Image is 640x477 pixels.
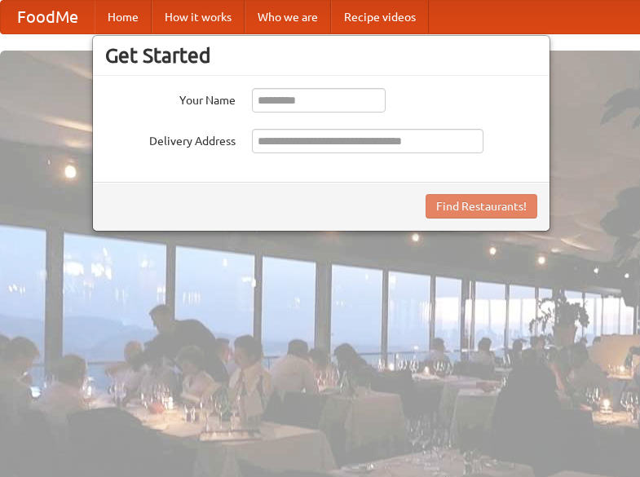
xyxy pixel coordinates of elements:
[105,43,537,68] h3: Get Started
[152,1,245,33] a: How it works
[331,1,429,33] a: Recipe videos
[95,1,152,33] a: Home
[245,1,331,33] a: Who we are
[426,194,537,219] button: Find Restaurants!
[1,1,95,33] a: FoodMe
[105,88,236,108] label: Your Name
[105,129,236,149] label: Delivery Address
